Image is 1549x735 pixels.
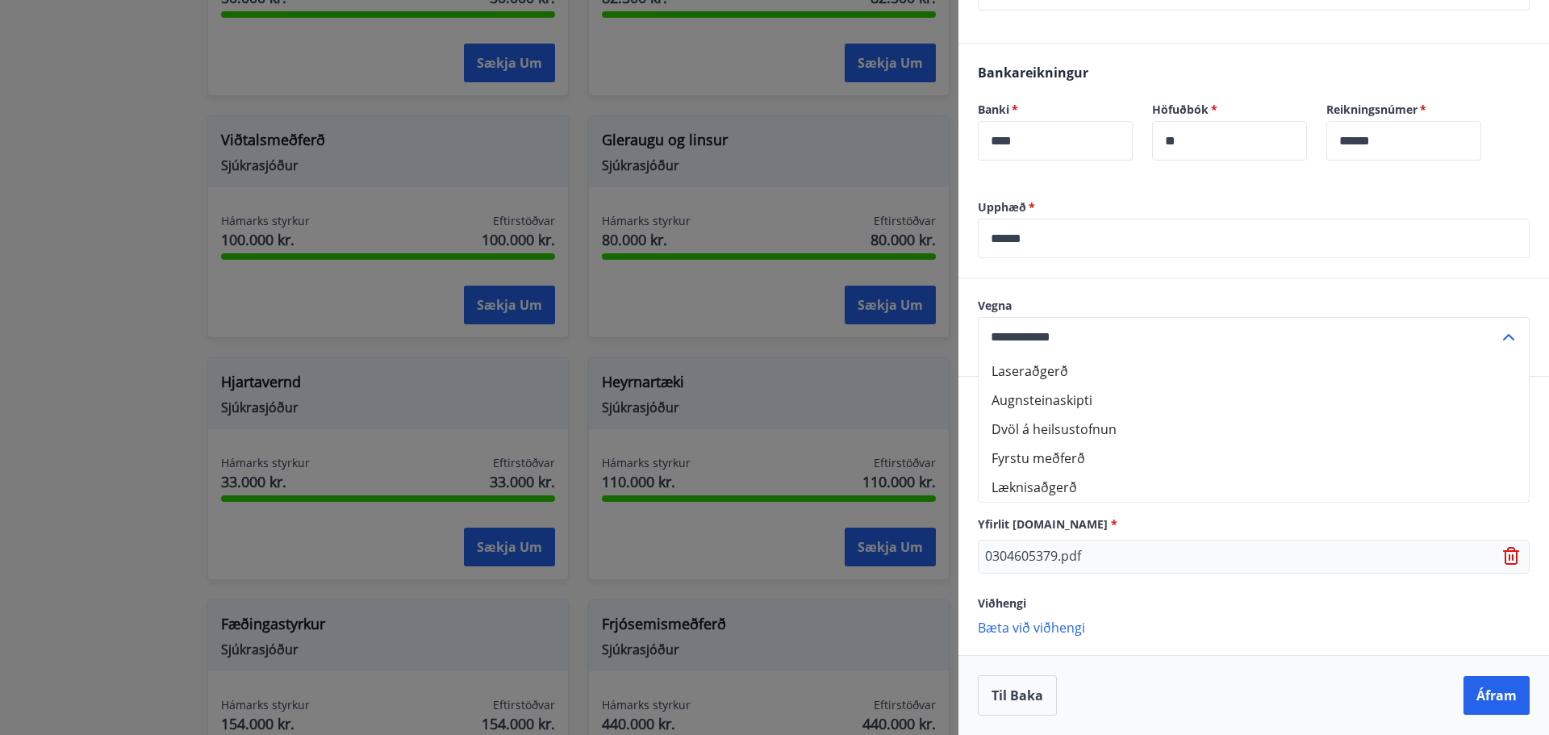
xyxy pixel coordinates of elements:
[978,298,1530,314] label: Vegna
[978,199,1530,215] label: Upphæð
[978,675,1057,716] button: Til baka
[979,444,1529,473] li: Fyrstu meðferð
[979,415,1529,444] li: Dvöl á heilsustofnun
[978,64,1088,81] span: Bankareikningur
[978,102,1133,118] label: Banki
[978,516,1117,532] span: Yfirlit [DOMAIN_NAME]
[1326,102,1481,118] label: Reikningsnúmer
[979,473,1529,502] li: Læknisaðgerð
[1463,676,1530,715] button: Áfram
[979,386,1529,415] li: Augnsteinaskipti
[978,595,1026,611] span: Viðhengi
[1152,102,1307,118] label: Höfuðbók
[978,219,1530,258] div: Upphæð
[979,357,1529,386] li: Laseraðgerð
[978,619,1530,635] p: Bæta við viðhengi
[985,547,1081,566] p: 0304605379.pdf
